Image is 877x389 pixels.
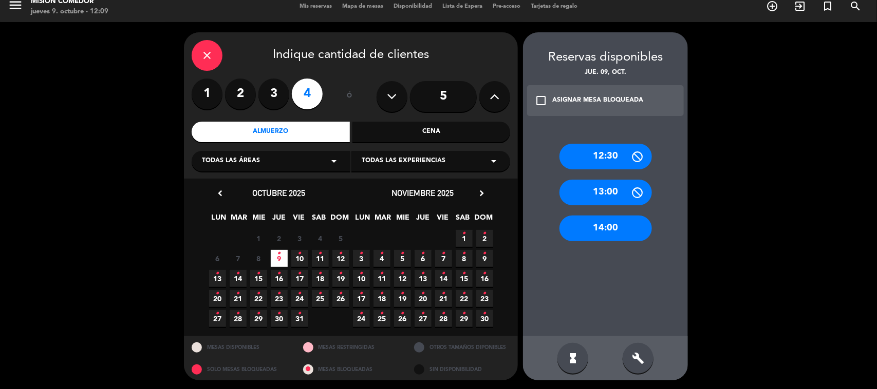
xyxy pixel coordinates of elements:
span: Tarjetas de regalo [526,4,583,9]
div: 14:00 [559,216,652,241]
i: • [298,285,302,302]
i: • [401,285,404,302]
span: 4 [374,250,390,267]
span: noviembre 2025 [392,188,454,198]
span: 19 [332,270,349,287]
i: • [462,305,466,322]
i: • [360,265,363,282]
span: 2 [271,230,288,247]
div: ASIGNAR MESA BLOQUEADA [552,95,643,106]
span: 27 [209,310,226,327]
i: • [277,285,281,302]
i: • [380,285,384,302]
i: • [257,265,260,282]
span: 1 [456,230,473,247]
span: Mis reservas [294,4,337,9]
div: MESAS RESTRINGIDAS [295,336,407,358]
span: 10 [353,270,370,287]
i: • [380,305,384,322]
i: • [277,265,281,282]
div: Cena [352,122,511,142]
i: • [236,285,240,302]
span: Pre-acceso [488,4,526,9]
span: DOM [331,211,348,228]
i: check_box_outline_blank [535,94,547,107]
span: 15 [250,270,267,287]
span: 22 [456,290,473,307]
div: Almuerzo [192,122,350,142]
i: • [298,265,302,282]
span: 1 [250,230,267,247]
i: • [483,305,487,322]
i: • [483,285,487,302]
span: MAR [375,211,391,228]
span: 31 [291,310,308,327]
div: MESAS DISPONIBLES [184,336,295,358]
span: 15 [456,270,473,287]
span: 16 [271,270,288,287]
span: 9 [476,250,493,267]
i: • [421,305,425,322]
i: hourglass_full [567,352,579,364]
i: • [216,265,219,282]
span: Todas las experiencias [362,156,445,166]
span: 8 [456,250,473,267]
i: • [360,305,363,322]
span: 14 [435,270,452,287]
span: MIE [395,211,412,228]
i: • [380,265,384,282]
span: JUE [271,211,288,228]
div: 12:30 [559,144,652,169]
i: • [339,285,343,302]
i: • [319,285,322,302]
span: 20 [415,290,432,307]
span: 22 [250,290,267,307]
i: • [483,225,487,242]
i: • [298,245,302,262]
span: MAR [231,211,248,228]
i: • [442,285,445,302]
i: • [216,285,219,302]
span: 23 [271,290,288,307]
span: Disponibilidad [388,4,437,9]
span: 12 [332,250,349,267]
span: 10 [291,250,308,267]
span: 5 [394,250,411,267]
span: 29 [456,310,473,327]
i: • [421,245,425,262]
i: • [360,285,363,302]
i: • [401,265,404,282]
i: • [421,265,425,282]
span: 11 [374,270,390,287]
span: 13 [209,270,226,287]
span: 16 [476,270,493,287]
i: • [462,225,466,242]
span: SAB [311,211,328,228]
i: • [339,265,343,282]
i: • [236,265,240,282]
i: • [298,305,302,322]
span: 25 [374,310,390,327]
span: 6 [209,250,226,267]
span: 2 [476,230,493,247]
i: close [201,49,213,62]
span: SAB [455,211,472,228]
i: chevron_right [476,188,487,199]
span: 18 [312,270,329,287]
i: • [236,305,240,322]
i: • [401,305,404,322]
i: chevron_left [215,188,226,199]
span: Lista de Espera [437,4,488,9]
span: 28 [435,310,452,327]
span: 27 [415,310,432,327]
span: 29 [250,310,267,327]
span: 21 [435,290,452,307]
i: • [319,265,322,282]
span: 17 [353,290,370,307]
span: 3 [353,250,370,267]
span: 14 [230,270,247,287]
span: 30 [476,310,493,327]
span: 21 [230,290,247,307]
span: 8 [250,250,267,267]
span: 13 [415,270,432,287]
